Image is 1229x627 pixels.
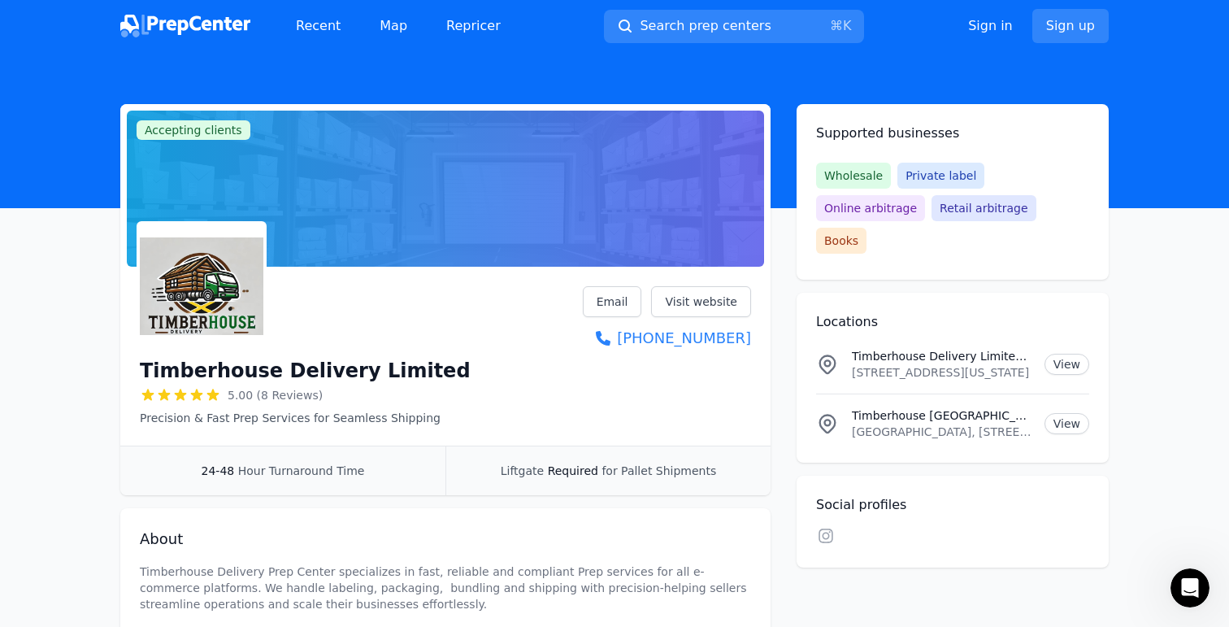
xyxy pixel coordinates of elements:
span: Books [816,228,866,254]
a: Email [583,286,642,317]
h1: Timberhouse Delivery Limited [140,358,471,384]
h2: Locations [816,312,1089,332]
span: Search prep centers [640,16,771,36]
img: Timberhouse Delivery Limited [140,224,263,348]
p: Precision & Fast Prep Services for Seamless Shipping [140,410,471,426]
span: Private label [897,163,984,189]
kbd: K [843,18,852,33]
p: [STREET_ADDRESS][US_STATE] [852,364,1031,381]
span: Accepting clients [137,120,250,140]
h2: Supported businesses [816,124,1089,143]
iframe: Intercom live chat [1170,568,1209,607]
a: Repricer [433,10,514,42]
span: Retail arbitrage [932,195,1036,221]
a: [PHONE_NUMBER] [583,327,751,350]
a: Sign in [968,16,1013,36]
span: 24-48 [202,464,235,477]
span: Wholesale [816,163,891,189]
h2: About [140,528,751,551]
p: Timberhouse Delivery Prep Center specializes in fast, reliable and compliant Prep services for al... [140,564,751,612]
p: Timberhouse Delivery Limited Location [852,348,1031,364]
span: Hour Turnaround Time [238,464,365,477]
button: Search prep centers⌘K [604,10,864,43]
span: Liftgate [501,464,544,477]
span: 5.00 (8 Reviews) [228,387,323,403]
span: for Pallet Shipments [601,464,716,477]
span: Required [548,464,598,477]
a: Recent [283,10,354,42]
a: Visit website [651,286,751,317]
p: [GEOGRAPHIC_DATA], [STREET_ADDRESS], 1876, JM [852,424,1031,440]
a: View [1044,354,1089,375]
a: Map [367,10,420,42]
p: Timberhouse [GEOGRAPHIC_DATA] [852,407,1031,424]
img: PrepCenter [120,15,250,37]
kbd: ⌘ [830,18,843,33]
a: View [1044,413,1089,434]
span: Online arbitrage [816,195,925,221]
h2: Social profiles [816,495,1089,515]
a: Sign up [1032,9,1109,43]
